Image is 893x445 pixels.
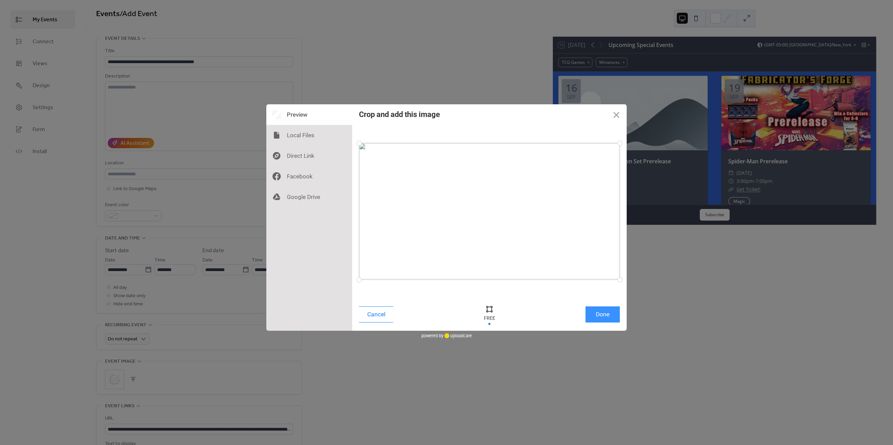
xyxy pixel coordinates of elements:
[266,166,352,187] div: Facebook
[266,187,352,207] div: Google Drive
[421,331,472,341] div: powered by
[606,104,627,125] button: Close
[266,125,352,145] div: Local Files
[266,104,352,125] div: Preview
[359,306,393,323] button: Cancel
[585,306,620,323] button: Done
[266,145,352,166] div: Direct Link
[359,110,440,119] div: Crop and add this image
[443,333,472,338] a: uploadcare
